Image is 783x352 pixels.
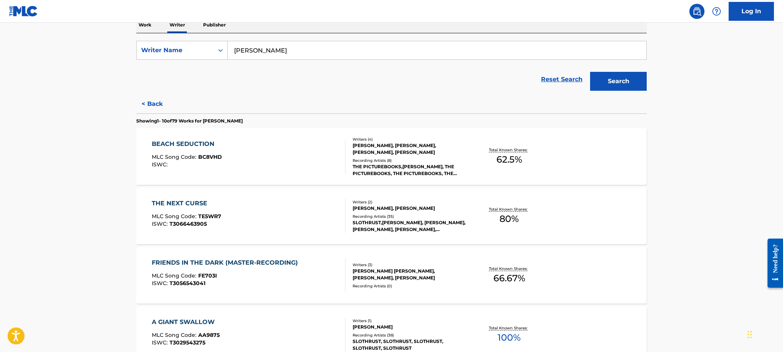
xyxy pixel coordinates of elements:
[353,332,467,338] div: Recording Artists ( 38 )
[170,339,205,346] span: T3029543275
[590,72,647,91] button: Search
[493,271,525,285] span: 66.67 %
[762,233,783,293] iframe: Resource Center
[136,41,647,95] form: Search Form
[353,199,467,205] div: Writers ( 2 )
[729,2,774,21] a: Log In
[353,318,467,324] div: Writers ( 1 )
[689,4,704,19] a: Public Search
[489,147,529,153] p: Total Known Shares:
[152,332,198,338] span: MLC Song Code :
[201,17,228,33] p: Publisher
[198,272,217,279] span: FE703I
[353,324,467,330] div: [PERSON_NAME]
[489,266,529,271] p: Total Known Shares:
[152,213,198,220] span: MLC Song Code :
[170,280,205,287] span: T3056543041
[489,206,529,212] p: Total Known Shares:
[136,188,647,244] a: THE NEXT CURSEMLC Song Code:TE5WR7ISWC:T3066463905Writers (2)[PERSON_NAME], [PERSON_NAME]Recordin...
[353,214,467,219] div: Recording Artists ( 35 )
[353,268,467,281] div: [PERSON_NAME] [PERSON_NAME], [PERSON_NAME], [PERSON_NAME]
[152,161,170,168] span: ISWC :
[136,118,243,124] p: Showing 1 - 10 of 79 Works for [PERSON_NAME]
[499,212,519,226] span: 80 %
[152,140,222,149] div: BEACH SEDUCTION
[136,247,647,304] a: FRIENDS IN THE DARK (MASTER-RECORDING)MLC Song Code:FE703IISWC:T3056543041Writers (3)[PERSON_NAME...
[353,136,467,142] div: Writers ( 4 )
[9,6,38,17] img: MLC Logo
[152,258,302,267] div: FRIENDS IN THE DARK (MASTER-RECORDING)
[537,71,586,88] a: Reset Search
[152,154,198,160] span: MLC Song Code :
[136,95,182,113] button: < Back
[152,220,170,227] span: ISWC :
[198,213,221,220] span: TE5WR7
[748,323,752,346] div: Drag
[152,280,170,287] span: ISWC :
[198,154,222,160] span: BC8VHD
[152,199,221,208] div: THE NEXT CURSE
[152,339,170,346] span: ISWC :
[152,272,198,279] span: MLC Song Code :
[498,331,521,344] span: 100 %
[136,128,647,185] a: BEACH SEDUCTIONMLC Song Code:BC8VHDISWC:Writers (4)[PERSON_NAME], [PERSON_NAME], [PERSON_NAME], [...
[353,205,467,212] div: [PERSON_NAME], [PERSON_NAME]
[353,262,467,268] div: Writers ( 3 )
[170,220,207,227] span: T3066463905
[489,325,529,331] p: Total Known Shares:
[167,17,187,33] p: Writer
[136,17,154,33] p: Work
[152,318,220,327] div: A GIANT SWALLOW
[353,338,467,352] div: SLOTHRUST, SLOTHRUST, SLOTHRUST, SLOTHRUST, SLOTHRUST
[141,46,209,55] div: Writer Name
[353,142,467,156] div: [PERSON_NAME], [PERSON_NAME], [PERSON_NAME], [PERSON_NAME]
[198,332,220,338] span: AA9875
[712,7,721,16] img: help
[496,153,522,166] span: 62.5 %
[709,4,724,19] div: Help
[745,316,783,352] iframe: Chat Widget
[692,7,701,16] img: search
[353,283,467,289] div: Recording Artists ( 0 )
[353,158,467,163] div: Recording Artists ( 8 )
[353,163,467,177] div: THE PICTUREBOOKS,[PERSON_NAME], THE PICTUREBOOKS, THE PICTUREBOOKS, THE PICTUREBOOKS FEAT. [PERSO...
[353,219,467,233] div: SLOTHRUST,[PERSON_NAME], [PERSON_NAME],[PERSON_NAME], [PERSON_NAME], [PERSON_NAME], [PERSON_NAME]...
